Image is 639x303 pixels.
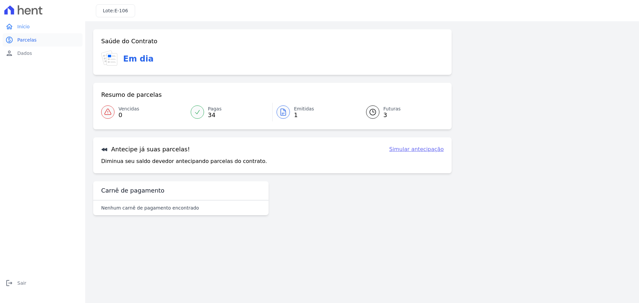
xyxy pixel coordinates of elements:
[208,112,222,118] span: 34
[101,157,267,165] p: Diminua seu saldo devedor antecipando parcelas do contrato.
[101,187,164,195] h3: Carnê de pagamento
[383,112,401,118] span: 3
[5,49,13,57] i: person
[3,276,83,290] a: logoutSair
[3,47,83,60] a: personDados
[101,103,187,121] a: Vencidas 0
[294,105,314,112] span: Emitidas
[187,103,273,121] a: Pagas 34
[123,53,153,65] h3: Em dia
[101,37,157,45] h3: Saúde do Contrato
[103,7,128,14] h3: Lote:
[17,37,37,43] span: Parcelas
[118,112,139,118] span: 0
[17,280,26,286] span: Sair
[101,205,199,211] p: Nenhum carnê de pagamento encontrado
[5,36,13,44] i: paid
[3,20,83,33] a: homeInício
[208,105,222,112] span: Pagas
[101,91,162,99] h3: Resumo de parcelas
[358,103,444,121] a: Futuras 3
[101,145,190,153] h3: Antecipe já suas parcelas!
[17,50,32,57] span: Dados
[17,23,30,30] span: Início
[383,105,401,112] span: Futuras
[114,8,128,13] span: E-106
[5,23,13,31] i: home
[389,145,444,153] a: Simular antecipação
[3,33,83,47] a: paidParcelas
[273,103,358,121] a: Emitidas 1
[5,279,13,287] i: logout
[118,105,139,112] span: Vencidas
[294,112,314,118] span: 1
